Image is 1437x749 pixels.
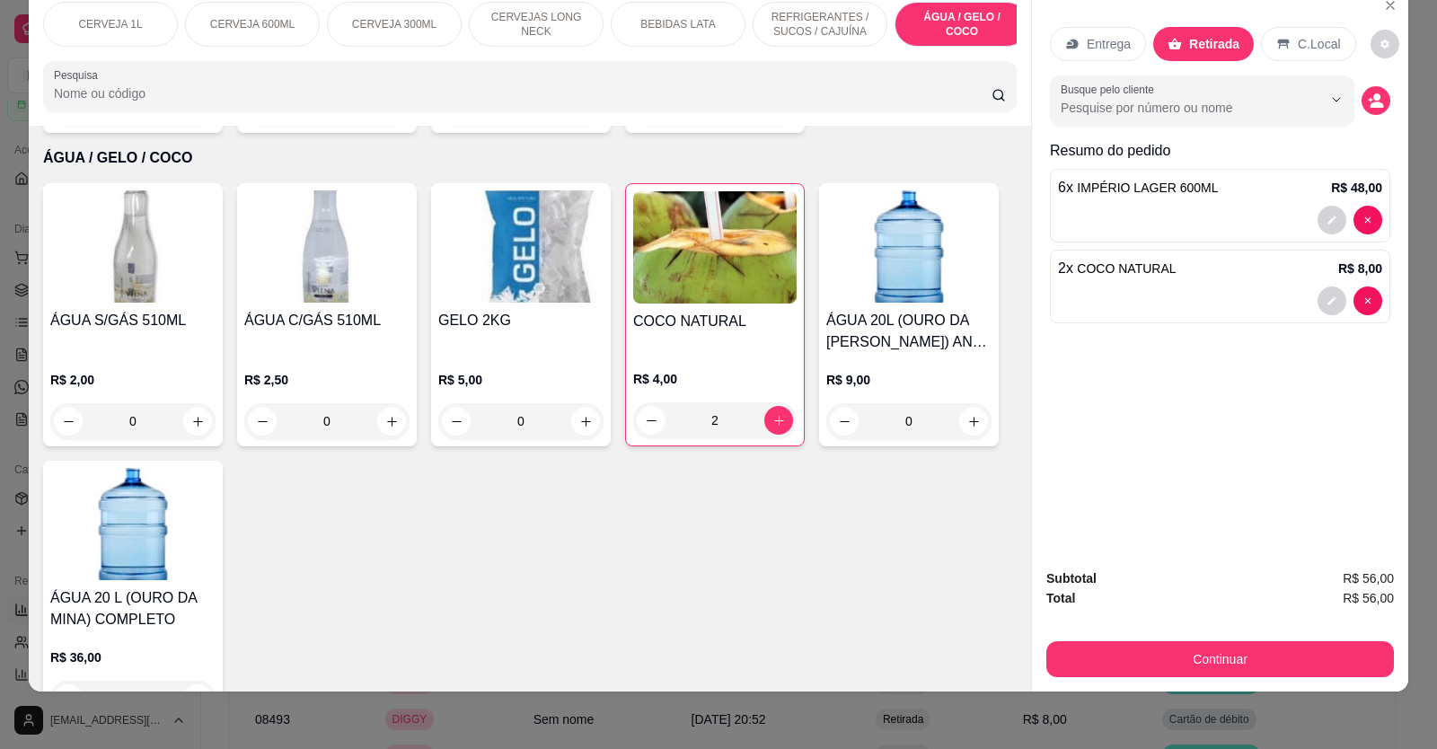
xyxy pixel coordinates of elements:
[50,648,216,666] p: R$ 36,00
[442,407,471,436] button: decrease-product-quantity
[826,190,992,303] img: product-image
[826,371,992,389] p: R$ 9,00
[78,17,142,31] p: CERVEJA 1L
[1077,181,1218,195] span: IMPÉRIO LAGER 600ML
[1318,206,1346,234] button: decrease-product-quantity
[352,17,437,31] p: CERVEJA 300ML
[244,310,410,331] h4: ÁGUA C/GÁS 510ML
[633,370,797,388] p: R$ 4,00
[248,407,277,436] button: decrease-product-quantity
[183,684,212,713] button: increase-product-quantity
[1046,641,1394,677] button: Continuar
[50,190,216,303] img: product-image
[438,310,604,331] h4: GELO 2KG
[1362,86,1390,115] button: decrease-product-quantity
[1331,179,1382,197] p: R$ 48,00
[1189,35,1239,53] p: Retirada
[1061,99,1293,117] input: Busque pelo cliente
[1087,35,1131,53] p: Entrega
[54,67,104,83] label: Pesquisa
[1343,588,1394,608] span: R$ 56,00
[54,407,83,436] button: decrease-product-quantity
[244,190,410,303] img: product-image
[1343,568,1394,588] span: R$ 56,00
[183,407,212,436] button: increase-product-quantity
[1058,258,1177,279] p: 2 x
[764,406,793,435] button: increase-product-quantity
[43,147,1017,169] p: ÁGUA / GELO / COCO
[1046,591,1075,605] strong: Total
[1058,177,1219,198] p: 6 x
[640,17,716,31] p: BEBIDAS LATA
[1077,261,1176,276] span: COCO NATURAL
[50,310,216,331] h4: ÁGUA S/GÁS 510ML
[50,587,216,630] h4: ÁGUA 20 L (OURO DA MINA) COMPLETO
[826,310,992,353] h4: ÁGUA 20L (OURO DA [PERSON_NAME]) ANO 28
[633,191,797,304] img: product-image
[1318,286,1346,315] button: decrease-product-quantity
[1046,571,1097,586] strong: Subtotal
[768,10,872,39] p: REFRIGERANTES / SUCOS / CAJUÍNA
[438,190,604,303] img: product-image
[1353,286,1382,315] button: decrease-product-quantity
[910,10,1014,39] p: ÁGUA / GELO / COCO
[50,371,216,389] p: R$ 2,00
[830,407,859,436] button: decrease-product-quantity
[438,371,604,389] p: R$ 5,00
[54,84,992,102] input: Pesquisa
[1050,140,1390,162] p: Resumo do pedido
[1338,260,1382,278] p: R$ 8,00
[210,17,295,31] p: CERVEJA 600ML
[633,311,797,332] h4: COCO NATURAL
[1061,82,1160,97] label: Busque pelo cliente
[1353,206,1382,234] button: decrease-product-quantity
[244,371,410,389] p: R$ 2,50
[50,468,216,580] img: product-image
[377,407,406,436] button: increase-product-quantity
[484,10,588,39] p: CERVEJAS LONG NECK
[571,407,600,436] button: increase-product-quantity
[54,684,83,713] button: decrease-product-quantity
[1322,85,1351,114] button: Show suggestions
[959,407,988,436] button: increase-product-quantity
[1298,35,1340,53] p: C.Local
[637,406,666,435] button: decrease-product-quantity
[1371,30,1399,58] button: decrease-product-quantity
